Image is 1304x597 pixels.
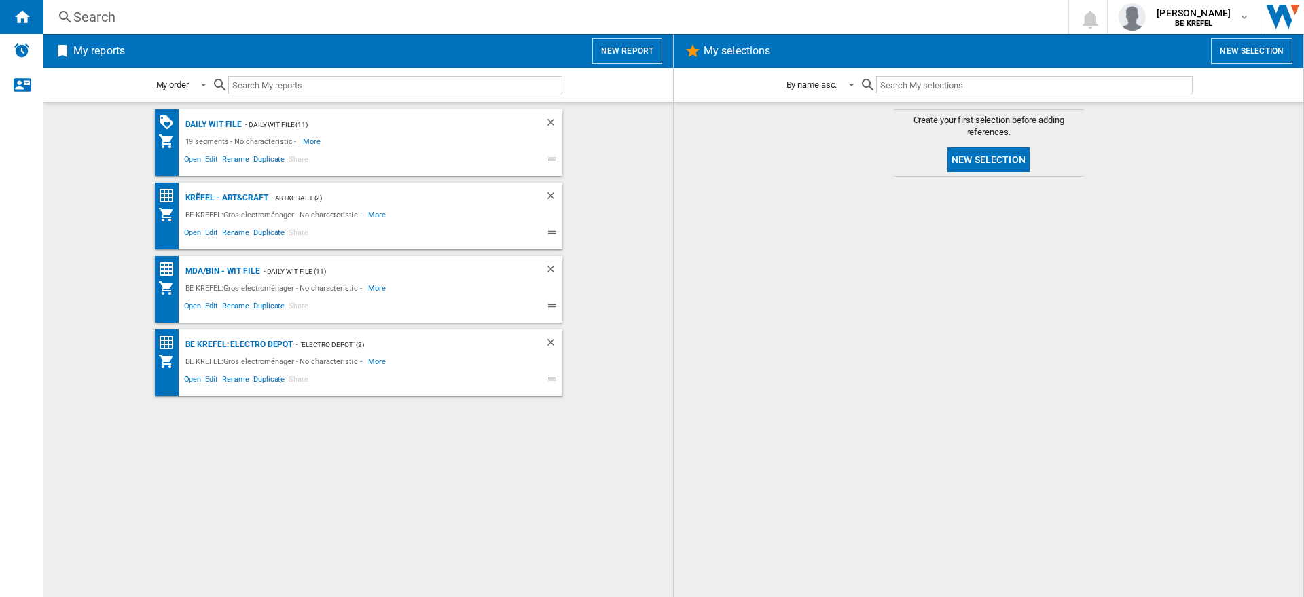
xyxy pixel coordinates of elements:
div: Krëfel - Art&Craft [182,189,268,206]
button: New selection [947,147,1030,172]
span: Share [287,373,310,389]
div: My Assortment [158,133,182,149]
span: More [303,133,323,149]
div: By name asc. [786,79,837,90]
b: BE KREFEL [1175,19,1212,28]
input: Search My selections [876,76,1192,94]
div: Price Matrix [158,187,182,204]
span: Open [182,153,204,169]
input: Search My reports [228,76,562,94]
div: Price Matrix [158,334,182,351]
div: Search [73,7,1032,26]
span: Create your first selection before adding references. [894,114,1084,139]
div: My Assortment [158,206,182,223]
div: My Assortment [158,280,182,296]
div: Price Matrix [158,261,182,278]
span: Rename [220,300,251,316]
button: New report [592,38,662,64]
span: Share [287,153,310,169]
h2: My reports [71,38,128,64]
img: profile.jpg [1119,3,1146,31]
div: My order [156,79,189,90]
div: BE KREFEL:Gros electroménager - No characteristic - [182,280,369,296]
span: Open [182,300,204,316]
div: - Art&Craft (2) [268,189,518,206]
span: [PERSON_NAME] [1157,6,1231,20]
div: BE KREFEL:Gros electroménager - No characteristic - [182,353,369,369]
span: Duplicate [251,226,287,242]
span: Open [182,373,204,389]
div: BE KREFEL: Electro depot [182,336,293,353]
div: - "Electro depot" (2) [293,336,517,353]
span: More [368,353,388,369]
div: Delete [545,336,562,353]
span: Rename [220,153,251,169]
div: Delete [545,189,562,206]
div: - Daily WIT file (11) [242,116,517,133]
span: Edit [203,226,220,242]
div: Daily WIT file [182,116,242,133]
span: Edit [203,300,220,316]
span: Edit [203,373,220,389]
img: alerts-logo.svg [14,42,30,58]
span: Duplicate [251,153,287,169]
div: Delete [545,263,562,280]
div: Delete [545,116,562,133]
span: Edit [203,153,220,169]
div: 19 segments - No characteristic - [182,133,304,149]
div: MDA/BIN - WIT file [182,263,260,280]
span: Rename [220,226,251,242]
button: New selection [1211,38,1292,64]
h2: My selections [701,38,773,64]
div: PROMOTIONS Matrix [158,114,182,131]
span: Rename [220,373,251,389]
span: More [368,206,388,223]
div: - Daily WIT file (11) [260,263,518,280]
span: Open [182,226,204,242]
span: Duplicate [251,373,287,389]
span: Duplicate [251,300,287,316]
div: My Assortment [158,353,182,369]
span: Share [287,226,310,242]
div: BE KREFEL:Gros electroménager - No characteristic - [182,206,369,223]
span: More [368,280,388,296]
span: Share [287,300,310,316]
